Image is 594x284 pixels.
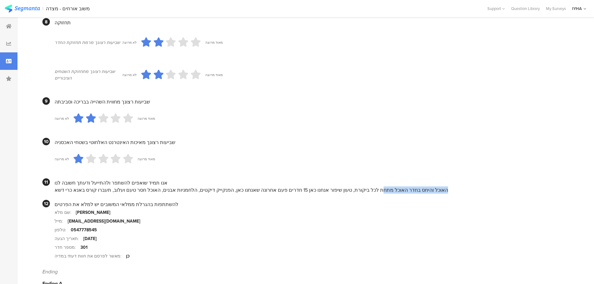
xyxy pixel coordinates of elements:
div: IYHA [572,6,582,12]
div: שביעות רצונך מחווית השהייה בבריכה וסביבתה [55,98,564,105]
div: להשתתפות בהגרלת ממלאי המשובים יש למלא את הפרטים [55,201,564,208]
div: 301 [80,244,88,251]
div: 11 [42,178,50,186]
div: [PERSON_NAME] [76,209,110,216]
div: משוב אורחים - מצדה [46,6,90,12]
div: לא מרוצה [55,156,69,161]
div: שביעות רצונך מתחזוקת השטחים הציבוריים [55,68,122,81]
div: לא מרוצה [122,40,137,45]
div: תחזוקה [55,19,564,26]
div: מספר חדר: [55,244,80,251]
div: | [42,5,43,12]
a: Question Library [508,6,543,12]
div: 8 [42,18,50,26]
div: האוכל והיחס בחדר האוכל מתחת לכל ביקורת, טעון שיפור אנחנו כאן 15 חדרים פעם אחרונה שאנחנו כאן, הפנק... [55,186,564,194]
div: מאוד מרוצה [205,72,223,77]
div: אנו תמיד שואפים להשתפר ולהתייעל ודעתך חשובה לנו [55,179,564,186]
div: Support [487,4,505,13]
div: לא מרוצה [122,72,137,77]
div: 0547778545 [71,227,97,233]
div: טלפון: [55,227,71,233]
a: My Surveys [543,6,569,12]
div: לא מרוצה [55,116,69,121]
div: Ending [42,268,564,275]
div: תאריך הגעה: [55,235,83,242]
div: מייל: [55,218,68,224]
div: מאשר לפרסם את חוות דעתי במדיה: [55,253,126,259]
img: segmanta logo [5,5,40,12]
div: 10 [42,138,50,145]
div: שביעות רצונך מרמת תחזוקת החדר [55,39,122,46]
div: שביעות רצונך מאיכות האינטרנט האלחוטי בשטחי האכסניה [55,139,564,146]
div: 9 [42,97,50,105]
div: כן [126,253,129,259]
div: מאוד מרוצה [138,156,155,161]
div: שם מלא: [55,209,76,216]
div: [EMAIL_ADDRESS][DOMAIN_NAME] [68,218,140,224]
div: מאוד מרוצה [138,116,155,121]
div: [DATE] [83,235,97,242]
div: 12 [42,200,50,207]
div: מאוד מרוצה [205,40,223,45]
